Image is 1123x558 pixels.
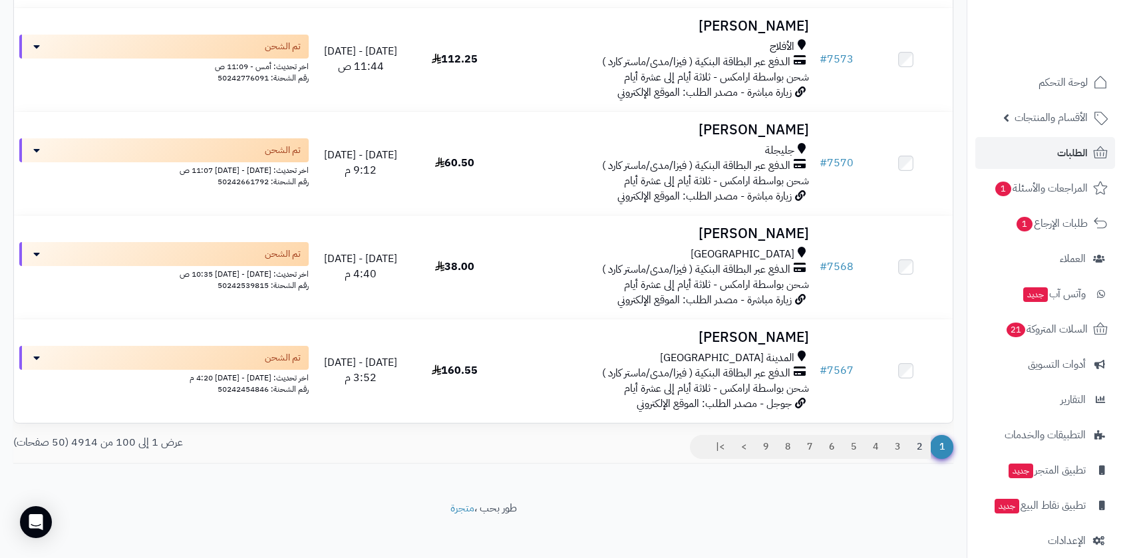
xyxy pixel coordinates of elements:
a: #7568 [820,259,854,275]
span: المدينة [GEOGRAPHIC_DATA] [660,350,794,366]
span: العملاء [1060,249,1086,268]
span: [DATE] - [DATE] 3:52 م [324,354,397,386]
a: لوحة التحكم [975,67,1115,98]
a: العملاء [975,243,1115,275]
span: الدفع عبر البطاقة البنكية ( فيزا/مدى/ماستر كارد ) [602,366,790,381]
span: الدفع عبر البطاقة البنكية ( فيزا/مدى/ماستر كارد ) [602,55,790,70]
a: متجرة [450,500,474,516]
a: وآتس آبجديد [975,278,1115,310]
img: logo-2.png [1033,34,1110,62]
span: تطبيق المتجر [1007,461,1086,480]
span: الدفع عبر البطاقة البنكية ( فيزا/مدى/ماستر كارد ) [602,262,790,277]
div: اخر تحديث: [DATE] - [DATE] 11:07 ص [19,162,309,176]
span: الأفلاج [770,39,794,55]
div: اخر تحديث: [DATE] - [DATE] 10:35 ص [19,266,309,280]
a: 7 [798,435,821,459]
a: 2 [908,435,931,459]
a: #7570 [820,155,854,171]
span: شحن بواسطة ارامكس - ثلاثة أيام إلى عشرة أيام [624,173,809,189]
a: تطبيق نقاط البيعجديد [975,489,1115,521]
span: التطبيقات والخدمات [1005,426,1086,444]
span: [DATE] - [DATE] 4:40 م [324,251,397,282]
span: الدفع عبر البطاقة البنكية ( فيزا/مدى/ماستر كارد ) [602,158,790,174]
span: طلبات الإرجاع [1015,214,1088,233]
span: لوحة التحكم [1039,73,1088,92]
a: تطبيق المتجرجديد [975,454,1115,486]
div: عرض 1 إلى 100 من 4914 (50 صفحات) [3,435,484,450]
span: # [820,259,827,275]
span: تم الشحن [265,144,301,157]
a: #7567 [820,362,854,378]
span: # [820,362,827,378]
span: [DATE] - [DATE] 9:12 م [324,147,397,178]
span: وآتس آب [1022,285,1086,303]
a: > [732,435,755,459]
a: الطلبات [975,137,1115,169]
span: # [820,51,827,67]
span: # [820,155,827,171]
a: 8 [776,435,799,459]
span: جديد [995,499,1019,513]
span: تم الشحن [265,40,301,53]
span: المراجعات والأسئلة [994,179,1088,198]
span: [DATE] - [DATE] 11:44 ص [324,43,397,74]
span: [GEOGRAPHIC_DATA] [691,247,794,262]
span: زيارة مباشرة - مصدر الطلب: الموقع الإلكتروني [617,84,792,100]
h3: [PERSON_NAME] [507,122,809,138]
span: التقارير [1060,390,1086,409]
span: شحن بواسطة ارامكس - ثلاثة أيام إلى عشرة أيام [624,380,809,396]
a: 4 [864,435,887,459]
span: جديد [1023,287,1048,302]
span: رقم الشحنة: 50242454846 [218,383,309,395]
div: اخر تحديث: أمس - 11:09 ص [19,59,309,72]
span: رقم الشحنة: 50242776091 [218,72,309,84]
span: جديد [1009,464,1033,478]
span: زيارة مباشرة - مصدر الطلب: الموقع الإلكتروني [617,292,792,308]
div: اخر تحديث: [DATE] - [DATE] 4:20 م [19,370,309,384]
span: السلات المتروكة [1005,320,1088,339]
span: رقم الشحنة: 50242539815 [218,279,309,291]
span: تم الشحن [265,351,301,364]
span: تم الشحن [265,247,301,261]
span: 1 [995,182,1011,196]
span: جليجلة [765,143,794,158]
span: تطبيق نقاط البيع [993,496,1086,515]
span: أدوات التسويق [1028,355,1086,374]
a: المراجعات والأسئلة1 [975,172,1115,204]
span: رقم الشحنة: 50242661792 [218,176,309,188]
a: 9 [754,435,777,459]
a: 3 [886,435,909,459]
span: الأقسام والمنتجات [1015,108,1088,127]
span: شحن بواسطة ارامكس - ثلاثة أيام إلى عشرة أيام [624,69,809,85]
span: 1 [930,435,953,459]
a: الإعدادات [975,525,1115,557]
a: التقارير [975,384,1115,416]
span: 160.55 [432,362,478,378]
h3: [PERSON_NAME] [507,19,809,34]
span: 112.25 [432,51,478,67]
span: الطلبات [1057,144,1088,162]
a: السلات المتروكة21 [975,313,1115,345]
h3: [PERSON_NAME] [507,330,809,345]
a: التطبيقات والخدمات [975,419,1115,451]
span: 21 [1007,323,1025,337]
a: 6 [820,435,843,459]
span: 60.50 [435,155,474,171]
span: جوجل - مصدر الطلب: الموقع الإلكتروني [637,396,792,412]
a: >| [707,435,733,459]
div: Open Intercom Messenger [20,506,52,538]
span: 38.00 [435,259,474,275]
span: الإعدادات [1048,531,1086,550]
a: 5 [842,435,865,459]
a: أدوات التسويق [975,349,1115,380]
span: زيارة مباشرة - مصدر الطلب: الموقع الإلكتروني [617,188,792,204]
a: طلبات الإرجاع1 [975,208,1115,239]
a: #7573 [820,51,854,67]
span: شحن بواسطة ارامكس - ثلاثة أيام إلى عشرة أيام [624,277,809,293]
span: 1 [1017,217,1033,231]
h3: [PERSON_NAME] [507,226,809,241]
